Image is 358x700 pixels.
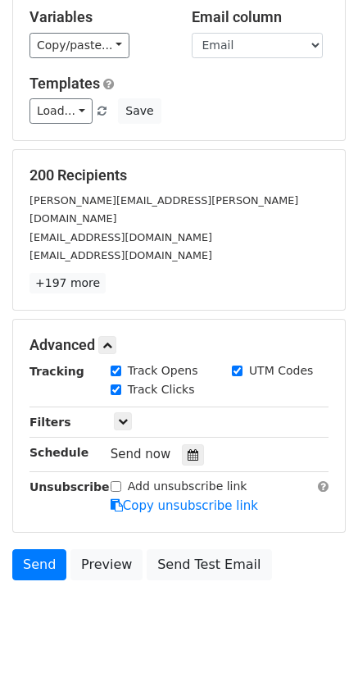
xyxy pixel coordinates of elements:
[128,478,247,495] label: Add unsubscribe link
[12,549,66,580] a: Send
[29,75,100,92] a: Templates
[29,249,212,261] small: [EMAIL_ADDRESS][DOMAIN_NAME]
[29,98,93,124] a: Load...
[29,231,212,243] small: [EMAIL_ADDRESS][DOMAIN_NAME]
[29,273,106,293] a: +197 more
[128,362,198,380] label: Track Opens
[29,166,329,184] h5: 200 Recipients
[111,498,258,513] a: Copy unsubscribe link
[29,8,167,26] h5: Variables
[29,33,129,58] a: Copy/paste...
[29,336,329,354] h5: Advanced
[29,365,84,378] strong: Tracking
[118,98,161,124] button: Save
[29,446,88,459] strong: Schedule
[192,8,329,26] h5: Email column
[29,416,71,429] strong: Filters
[249,362,313,380] label: UTM Codes
[70,549,143,580] a: Preview
[111,447,171,461] span: Send now
[276,621,358,700] div: 채팅 위젯
[29,480,110,493] strong: Unsubscribe
[147,549,271,580] a: Send Test Email
[276,621,358,700] iframe: Chat Widget
[29,194,298,225] small: [PERSON_NAME][EMAIL_ADDRESS][PERSON_NAME][DOMAIN_NAME]
[128,381,195,398] label: Track Clicks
